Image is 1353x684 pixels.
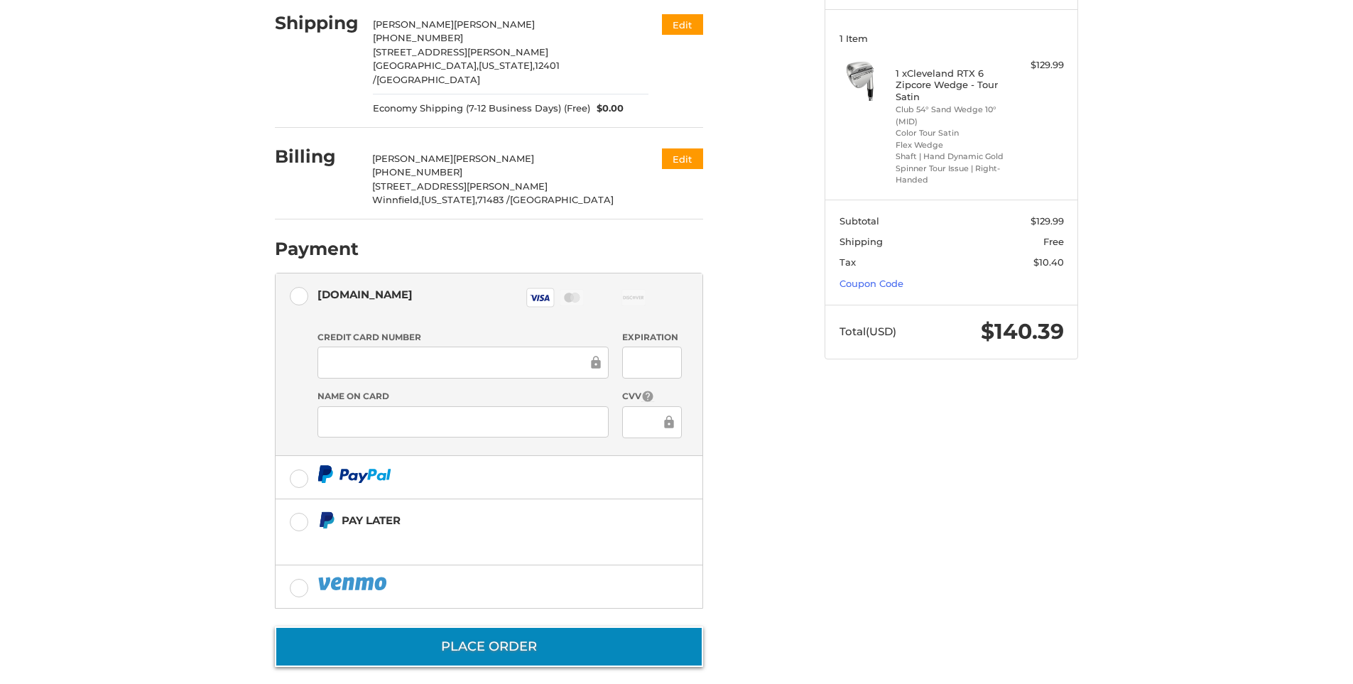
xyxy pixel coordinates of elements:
div: Pay Later [342,509,614,532]
span: [PHONE_NUMBER] [373,32,463,43]
img: PayPal icon [317,575,390,592]
h3: 1 Item [839,33,1064,44]
span: [PERSON_NAME] [373,18,454,30]
span: [GEOGRAPHIC_DATA] [510,194,614,205]
label: Credit Card Number [317,331,609,344]
span: [STREET_ADDRESS][PERSON_NAME] [372,180,548,192]
label: CVV [622,390,681,403]
button: Edit [662,148,703,169]
span: Subtotal [839,215,879,227]
h2: Billing [275,146,358,168]
img: PayPal icon [317,465,391,483]
span: Winnfield, [372,194,421,205]
span: [PERSON_NAME] [453,153,534,164]
li: Club 54° Sand Wedge 10° (MID) [896,104,1004,127]
li: Color Tour Satin [896,127,1004,139]
img: Pay Later icon [317,511,335,529]
span: $140.39 [981,318,1064,344]
span: [US_STATE], [421,194,477,205]
span: Tax [839,256,856,268]
span: $10.40 [1033,256,1064,268]
li: Shaft | Hand Dynamic Gold Spinner Tour Issue | Right-Handed [896,151,1004,186]
h2: Shipping [275,12,359,34]
span: 12401 / [373,60,560,85]
h4: 1 x Cleveland RTX 6 Zipcore Wedge - Tour Satin [896,67,1004,102]
label: Expiration [622,331,681,344]
iframe: PayPal Message 1 [317,535,614,548]
a: Coupon Code [839,278,903,289]
span: [GEOGRAPHIC_DATA], [373,60,479,71]
button: Place Order [275,626,703,667]
div: $129.99 [1008,58,1064,72]
span: [PERSON_NAME] [454,18,535,30]
span: [PHONE_NUMBER] [372,166,462,178]
h2: Payment [275,238,359,260]
span: 71483 / [477,194,510,205]
li: Flex Wedge [896,139,1004,151]
span: [GEOGRAPHIC_DATA] [376,74,480,85]
span: Economy Shipping (7-12 Business Days) (Free) [373,102,590,116]
label: Name on Card [317,390,609,403]
span: [US_STATE], [479,60,535,71]
span: Shipping [839,236,883,247]
iframe: Google Customer Reviews [1236,646,1353,684]
span: Free [1043,236,1064,247]
div: [DOMAIN_NAME] [317,283,413,306]
span: [PERSON_NAME] [372,153,453,164]
span: $129.99 [1031,215,1064,227]
span: $0.00 [590,102,624,116]
span: Total (USD) [839,325,896,338]
button: Edit [662,14,703,35]
span: [STREET_ADDRESS][PERSON_NAME] [373,46,548,58]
